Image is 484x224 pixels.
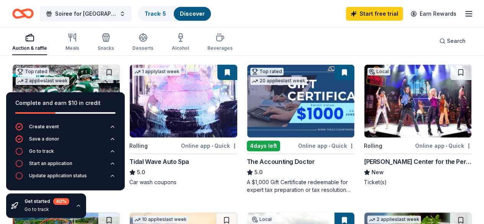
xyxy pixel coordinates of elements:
[29,148,54,154] div: Go to track
[207,45,233,51] div: Beverages
[129,141,148,150] div: Rolling
[129,157,189,166] div: Tidal Wave Auto Spa
[65,30,79,55] button: Meals
[247,64,355,194] a: Image for The Accounting DoctorTop rated20 applieslast week4days leftOnline app•QuickThe Accounti...
[406,7,461,21] a: Earn Rewards
[129,64,237,186] a: Image for Tidal Wave Auto Spa1 applylast weekRollingOnline app•QuickTidal Wave Auto Spa5.0Car was...
[250,77,307,85] div: 20 applies last week
[364,64,472,186] a: Image for Tilles Center for the Performing ArtsLocalRollingOnline app•Quick[PERSON_NAME] Center f...
[133,216,188,224] div: 10 applies last week
[346,7,403,21] a: Start free trial
[98,30,114,55] button: Snacks
[16,68,49,75] div: Top rated
[55,9,116,18] span: Soiree for [GEOGRAPHIC_DATA]
[53,198,69,205] div: 40 %
[446,143,447,149] span: •
[364,65,471,137] img: Image for Tilles Center for the Performing Arts
[415,141,472,150] div: Online app Quick
[247,65,354,137] img: Image for The Accounting Doctor
[24,206,69,213] div: Go to track
[145,10,166,17] a: Track· 5
[15,147,116,160] button: Go to track
[130,65,237,137] img: Image for Tidal Wave Auto Spa
[329,143,330,149] span: •
[132,45,153,51] div: Desserts
[247,141,280,151] div: 4 days left
[12,45,47,51] div: Auction & raffle
[29,124,59,130] div: Create event
[433,33,472,49] button: Search
[137,168,145,177] span: 5.0
[254,168,262,177] span: 5.0
[132,30,153,55] button: Desserts
[98,45,114,51] div: Snacks
[207,30,233,55] button: Beverages
[447,36,466,46] span: Search
[298,141,355,150] div: Online app Quick
[24,198,69,205] div: Get started
[138,6,212,21] button: Track· 5Discover
[16,77,69,85] div: 2 applies last week
[364,157,472,166] div: [PERSON_NAME] Center for the Performing Arts
[15,123,116,135] button: Create event
[250,68,284,75] div: Top rated
[129,178,237,186] div: Car wash coupons
[133,68,181,76] div: 1 apply last week
[29,136,59,142] div: Save a donor
[29,160,72,167] div: Start an application
[40,6,132,21] button: Soiree for [GEOGRAPHIC_DATA]
[172,30,189,55] button: Alcohol
[367,68,390,75] div: Local
[247,178,355,194] div: A $1,000 Gift Certificate redeemable for expert tax preparation or tax resolution services—recipi...
[12,30,47,55] button: Auction & raffle
[364,141,382,150] div: Rolling
[372,168,384,177] span: New
[15,160,116,172] button: Start an application
[212,143,213,149] span: •
[29,173,87,179] div: Update application status
[367,216,421,224] div: 2 applies last week
[12,64,120,186] a: Image for New York Jets (In-Kind Donation)Top rated2 applieslast weekRollingOnline app•Quick[US_S...
[247,157,315,166] div: The Accounting Doctor
[15,172,116,184] button: Update application status
[65,45,79,51] div: Meals
[181,141,238,150] div: Online app Quick
[250,216,273,223] div: Local
[172,45,189,51] div: Alcohol
[15,135,116,147] button: Save a donor
[364,178,472,186] div: Ticket(s)
[180,10,205,17] a: Discover
[12,5,34,23] a: Home
[15,98,116,108] div: Complete and earn $10 in credit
